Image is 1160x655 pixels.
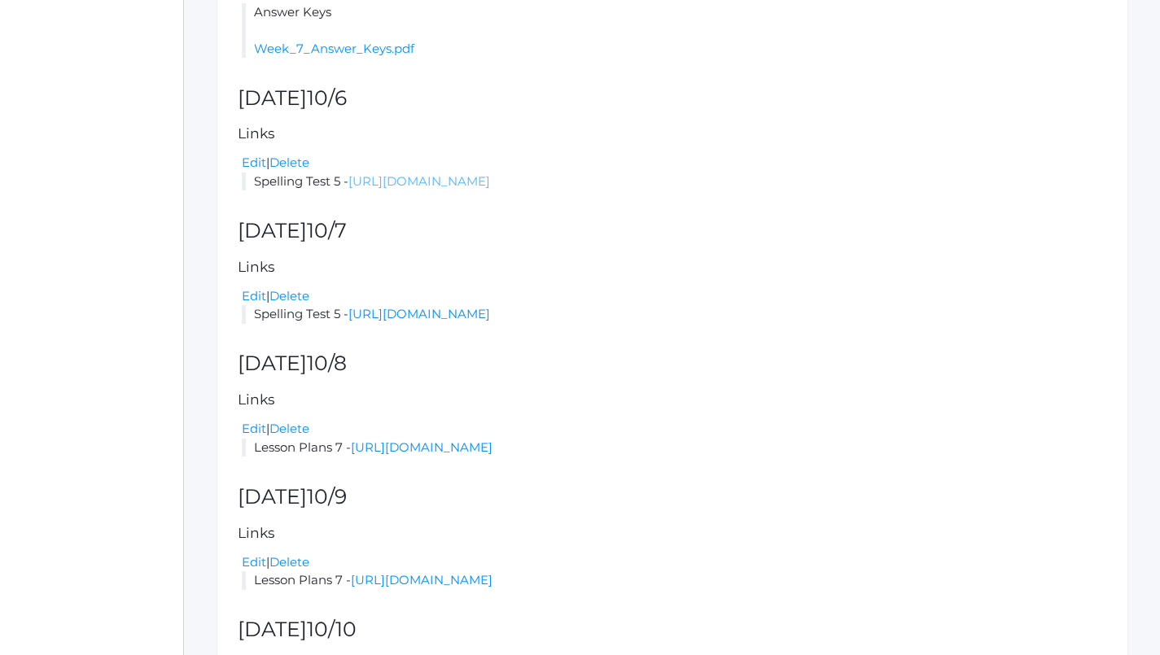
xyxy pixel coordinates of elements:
[238,260,1107,275] h5: Links
[269,554,309,570] a: Delete
[254,41,414,56] a: Week_7_Answer_Keys.pdf
[307,218,347,242] span: 10/7
[238,352,1107,375] h2: [DATE]
[242,288,266,303] a: Edit
[307,85,347,110] span: 10/6
[242,155,266,170] a: Edit
[242,420,1107,439] div: |
[238,392,1107,408] h5: Links
[348,306,490,321] a: [URL][DOMAIN_NAME]
[269,421,309,436] a: Delete
[238,220,1107,242] h2: [DATE]
[242,553,1107,572] div: |
[242,554,266,570] a: Edit
[351,439,492,455] a: [URL][DOMAIN_NAME]
[269,288,309,303] a: Delete
[242,3,1107,59] li: Answer Keys
[307,617,357,641] span: 10/10
[242,154,1107,172] div: |
[307,351,347,375] span: 10/8
[242,439,1107,457] li: Lesson Plans 7 -
[238,126,1107,142] h5: Links
[269,155,309,170] a: Delete
[242,172,1107,191] li: Spelling Test 5 -
[238,618,1107,641] h2: [DATE]
[242,421,266,436] a: Edit
[238,526,1107,541] h5: Links
[351,572,492,587] a: [URL][DOMAIN_NAME]
[242,287,1107,306] div: |
[242,571,1107,590] li: Lesson Plans 7 -
[238,87,1107,110] h2: [DATE]
[307,484,347,509] span: 10/9
[238,486,1107,509] h2: [DATE]
[242,305,1107,324] li: Spelling Test 5 -
[348,173,490,189] a: [URL][DOMAIN_NAME]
